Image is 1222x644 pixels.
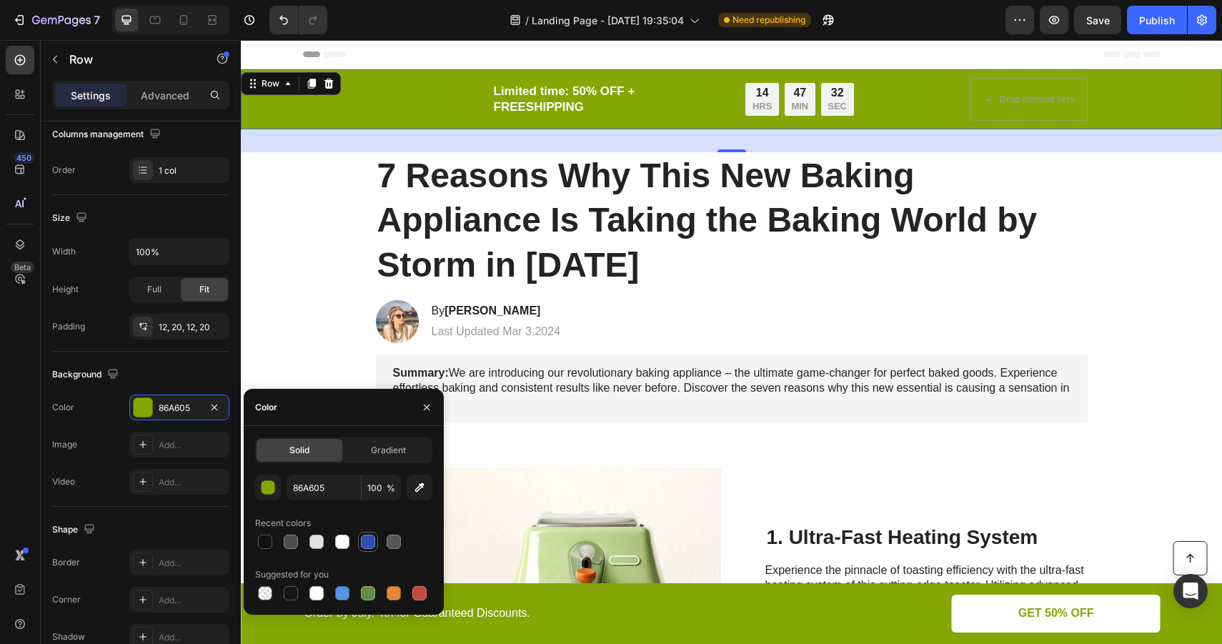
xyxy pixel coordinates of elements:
[159,476,226,489] div: Add...
[525,484,847,511] h2: 1. Ultra-Fast Heating System
[255,401,277,414] div: Color
[759,54,835,65] div: Drop element here
[159,321,226,334] div: 12, 20, 12, 20
[255,568,329,581] div: Suggested for you
[152,326,830,370] p: We are introducing our revolutionary baking appliance – the ultimate game-changer for perfect bak...
[159,164,226,177] div: 1 col
[52,164,76,177] div: Order
[11,262,34,273] div: Beta
[550,61,567,73] p: MIN
[135,112,847,249] h1: 7 Reasons Why This New Baking Appliance Is Taking the Baking World by Storm in [DATE]
[199,283,209,296] span: Fit
[52,125,164,144] div: Columns management
[189,262,322,280] h2: By
[525,13,529,28] span: /
[69,51,191,68] p: Row
[778,566,853,581] p: GET 50% OFF
[711,555,920,593] a: GET 50% OFF
[512,46,531,61] div: 14
[371,444,406,457] span: Gradient
[52,245,76,258] div: Width
[159,594,226,607] div: Add...
[52,209,90,228] div: Size
[587,61,606,73] p: SEC
[387,482,395,495] span: %
[159,402,200,415] div: 86A605
[253,44,487,75] p: Limited time: 50% OFF + FREESHIPPING
[191,284,320,299] p: Last Updated Mar 3.2024
[732,14,805,26] span: Need republishing
[18,37,41,50] div: Row
[130,239,229,264] input: Auto
[52,438,77,451] div: Image
[269,6,327,34] div: Undo/Redo
[52,365,121,385] div: Background
[6,6,106,34] button: 7
[52,283,79,296] div: Height
[252,42,488,76] div: Rich Text Editor. Editing area: main
[1173,574,1208,608] div: Open Intercom Messenger
[241,40,1222,644] iframe: Design area
[147,283,162,296] span: Full
[14,152,34,164] div: 450
[152,327,208,339] strong: Summary:
[525,523,845,642] p: Experience the pinnacle of toasting efficiency with the ultra-fast heating system of this cutting...
[159,631,226,644] div: Add...
[52,520,98,540] div: Shape
[71,88,111,103] p: Settings
[1139,13,1175,28] div: Publish
[204,264,299,277] strong: [PERSON_NAME]
[550,46,567,61] div: 47
[52,401,74,414] div: Color
[52,556,80,569] div: Border
[255,517,311,530] div: Recent colors
[159,439,226,452] div: Add...
[52,593,81,606] div: Corner
[52,630,85,643] div: Shadow
[94,11,100,29] p: 7
[52,475,75,488] div: Video
[159,557,226,570] div: Add...
[287,475,361,500] input: Eg: FFFFFF
[289,444,309,457] span: Solid
[52,320,85,333] div: Padding
[141,88,189,103] p: Advanced
[1086,14,1110,26] span: Save
[135,260,178,303] img: gempages_432750572815254551-0dd52757-f501-4f5a-9003-85088b00a725.webp
[1074,6,1121,34] button: Save
[512,61,531,73] p: HRS
[587,46,606,61] div: 32
[532,13,684,28] span: Landing Page - [DATE] 19:35:04
[1127,6,1187,34] button: Publish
